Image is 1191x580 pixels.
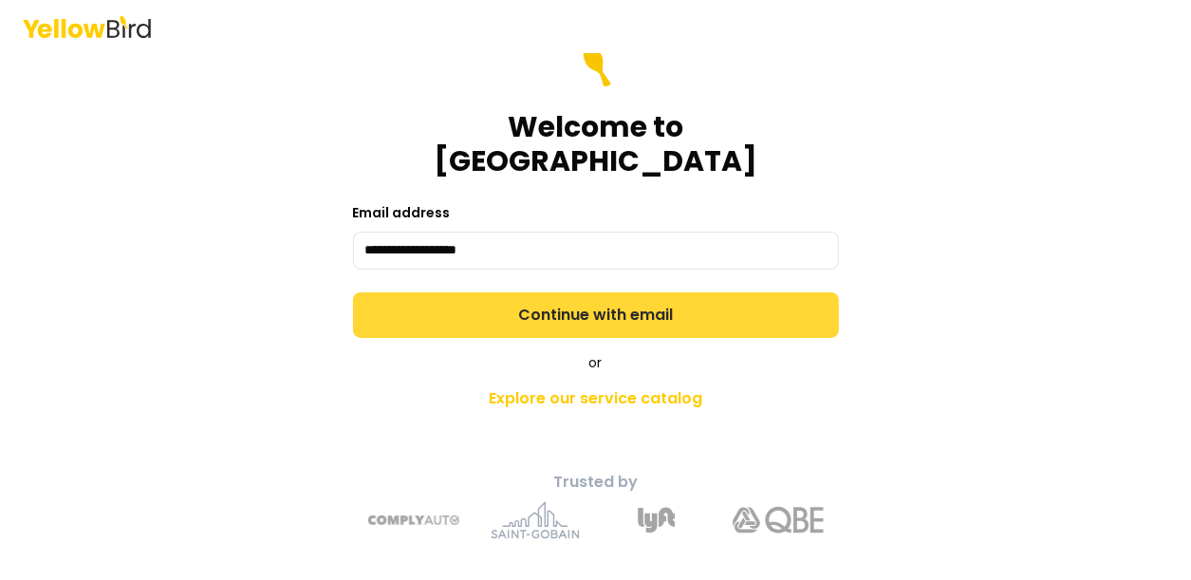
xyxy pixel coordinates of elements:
[353,110,839,178] h1: Welcome to [GEOGRAPHIC_DATA]
[262,471,930,494] p: Trusted by
[353,292,839,338] button: Continue with email
[589,353,603,372] span: or
[353,203,451,222] label: Email address
[262,380,930,418] a: Explore our service catalog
